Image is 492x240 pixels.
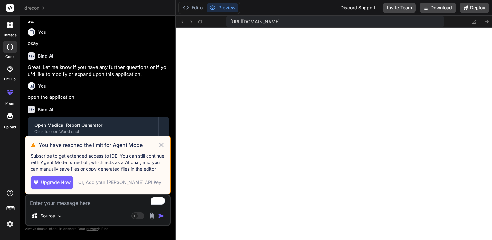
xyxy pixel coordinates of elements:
iframe: Preview [176,28,492,240]
button: Open Medical Report GeneratorClick to open Workbench [28,117,158,139]
p: Great! Let me know if you have any further questions or if you'd like to modify or expand upon th... [28,64,169,78]
p: okay [28,40,169,47]
button: Invite Team [383,3,416,13]
label: code [5,54,14,60]
div: Or, Add your [PERSON_NAME] API Key [78,179,161,186]
h6: Bind AI [38,53,53,59]
p: Subscribe to get extended access to IDE. You can still continue with Agent Mode turned off, which... [31,153,165,172]
p: Source [40,213,55,219]
h6: Bind AI [38,106,53,113]
label: GitHub [4,77,16,82]
button: Editor [180,3,207,12]
span: drecon [24,5,45,11]
span: Upgrade Now [41,179,71,186]
button: Upgrade Now [31,176,73,189]
img: Pick Models [57,213,62,219]
div: Open Medical Report Generator [34,122,152,128]
h6: You [38,83,47,89]
h3: You have reached the limit for Agent Mode [39,141,158,149]
button: Deploy [460,3,489,13]
button: Preview [207,3,238,12]
label: threads [3,32,17,38]
span: privacy [86,227,98,231]
label: Upload [4,125,16,130]
div: Discord Support [336,3,379,13]
span: [URL][DOMAIN_NAME] [230,18,280,25]
img: settings [5,219,15,230]
img: attachment [148,212,156,220]
p: Always double-check its answers. Your in Bind [25,226,171,232]
textarea: To enrich screen reader interactions, please activate Accessibility in Grammarly extension settings [26,195,170,207]
h6: You [38,29,47,35]
div: Click to open Workbench [34,129,152,134]
p: open the application [28,94,169,101]
img: icon [158,213,165,219]
label: prem [5,101,14,106]
button: Download [420,3,456,13]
